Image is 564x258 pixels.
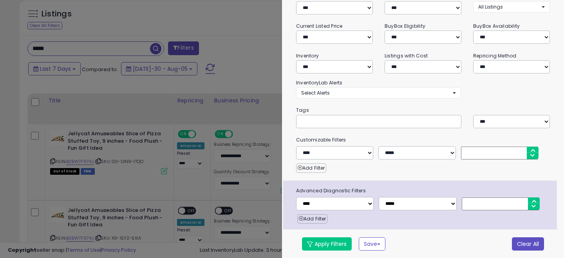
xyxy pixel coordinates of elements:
[296,52,319,59] small: Inventory
[359,237,385,251] button: Save
[473,52,517,59] small: Repricing Method
[473,1,550,13] button: All Listings
[473,23,520,29] small: BuyBox Availability
[290,186,557,195] span: Advanced Diagnostic Filters
[512,237,544,251] button: Clear All
[302,237,352,251] button: Apply Filters
[301,90,330,96] span: Select Alerts
[297,214,327,224] button: Add Filter
[478,4,503,10] span: All Listings
[290,106,556,115] small: Tags
[296,23,342,29] small: Current Listed Price
[296,163,326,173] button: Add Filter
[385,52,428,59] small: Listings with Cost
[296,79,342,86] small: InventoryLab Alerts
[385,23,425,29] small: BuyBox Eligibility
[290,136,556,144] small: Customizable Filters
[296,87,461,99] button: Select Alerts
